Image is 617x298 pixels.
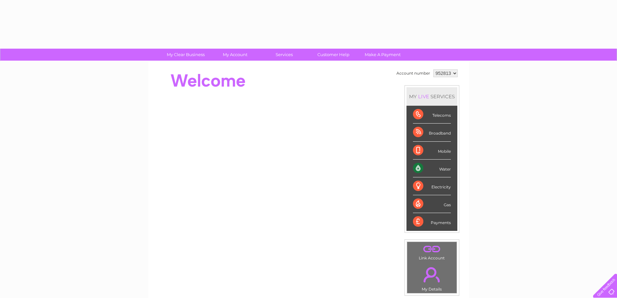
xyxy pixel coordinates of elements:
[413,177,451,195] div: Electricity
[407,242,457,262] td: Link Account
[409,244,455,255] a: .
[413,213,451,231] div: Payments
[307,49,360,61] a: Customer Help
[407,262,457,293] td: My Details
[208,49,262,61] a: My Account
[413,106,451,124] div: Telecoms
[406,87,457,106] div: MY SERVICES
[413,160,451,177] div: Water
[409,263,455,286] a: .
[395,68,432,79] td: Account number
[417,93,430,100] div: LIVE
[356,49,409,61] a: Make A Payment
[413,195,451,213] div: Gas
[159,49,212,61] a: My Clear Business
[257,49,311,61] a: Services
[413,142,451,160] div: Mobile
[413,124,451,141] div: Broadband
